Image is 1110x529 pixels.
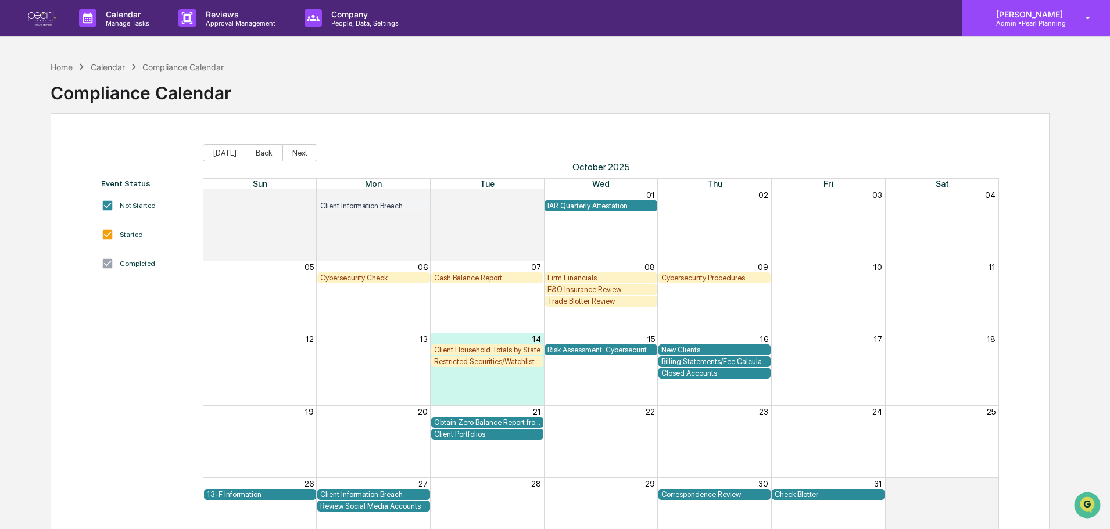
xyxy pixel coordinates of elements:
button: 27 [418,479,428,488]
button: 09 [758,262,768,272]
div: Restricted Securities/Watchlist [434,357,541,366]
button: 11 [989,262,996,272]
a: 🖐️Preclearance [7,233,80,254]
div: Client Household Totals by State [434,346,541,354]
div: Client Portfolios [434,430,541,438]
div: Client Information Breach [320,490,427,499]
div: Home [51,62,73,72]
img: 1746055101610-c473b297-6a78-478c-a979-82029cc54cd1 [12,89,33,110]
div: Correspondence Review [661,490,768,499]
div: Compliance Calendar [142,62,224,72]
div: Calendar [91,62,125,72]
button: 29 [418,190,428,200]
span: [PERSON_NAME] [36,189,94,199]
button: Back [246,144,282,161]
a: Powered byPylon [82,287,141,297]
button: 23 [759,407,768,416]
span: Data Lookup [23,260,73,271]
button: 22 [646,407,655,416]
span: [DATE] [103,189,127,199]
div: Started [120,231,143,239]
p: Approval Management [196,19,281,27]
button: 01 [987,479,996,488]
span: • [96,158,101,167]
div: Not Started [120,201,156,210]
div: IAR Quarterly Attestation [547,201,654,210]
div: Obtain Zero Balance Report from Custodian [434,418,541,427]
p: People, Data, Settings [322,19,404,27]
button: 26 [305,479,314,488]
div: Past conversations [12,129,78,138]
button: 30 [758,479,768,488]
p: Manage Tasks [96,19,155,27]
p: [PERSON_NAME] [987,9,1069,19]
button: 20 [418,407,428,416]
span: Wed [592,179,610,189]
button: 28 [531,479,541,488]
span: Thu [707,179,722,189]
img: Tammy Steffen [12,178,30,197]
div: Completed [120,260,155,268]
div: Event Status [101,179,191,188]
span: Pylon [116,288,141,297]
p: How can we help? [12,24,212,43]
span: Mon [365,179,382,189]
button: 05 [305,262,314,272]
button: 29 [645,479,655,488]
div: 13-F Information [207,490,314,499]
div: Compliance Calendar [51,73,231,103]
button: 08 [644,262,655,272]
div: New Clients [661,346,768,354]
div: Cybersecurity Check [320,274,427,282]
span: [PERSON_NAME] [36,158,94,167]
button: 16 [760,334,768,344]
img: logo [28,10,56,26]
a: 🔎Data Lookup [7,255,78,276]
span: Tue [480,179,495,189]
div: Check Blotter [775,490,882,499]
button: 12 [306,334,314,344]
div: Billing Statements/Fee Calculations Report [661,357,768,366]
button: 28 [304,190,314,200]
button: 06 [418,262,428,272]
div: We're available if you need us! [52,100,160,110]
button: 15 [647,334,655,344]
button: 07 [531,262,541,272]
button: 30 [531,190,541,200]
iframe: Open customer support [1073,491,1104,522]
a: 🗄️Attestations [80,233,149,254]
button: 04 [985,190,996,200]
div: 🔎 [12,261,21,270]
img: 8933085812038_c878075ebb4cc5468115_72.jpg [24,89,45,110]
button: 02 [758,190,768,200]
div: 🗄️ [84,239,94,248]
span: • [96,189,101,199]
span: Sun [253,179,267,189]
button: 25 [987,407,996,416]
button: 17 [874,334,882,344]
div: Client Information Breach [320,201,427,210]
button: 14 [532,334,541,344]
span: Fri [823,179,833,189]
div: Firm Financials [547,274,654,282]
div: 🖐️ [12,239,21,248]
div: Cash Balance Report [434,274,541,282]
div: Closed Accounts [661,369,768,377]
span: Sat [936,179,949,189]
img: Tammy Steffen [12,147,30,165]
p: Admin • Pearl Planning [987,19,1069,27]
button: 18 [987,334,996,344]
div: Trade Blotter Review [547,297,654,305]
button: Next [282,144,317,161]
button: 21 [533,407,541,416]
div: Risk Assessment: Cybersecurity and Technology Vendor Review [547,346,654,354]
p: Company [322,9,404,19]
div: Start new chat [52,89,191,100]
button: 10 [873,262,882,272]
p: Reviews [196,9,281,19]
div: Review Social Media Accounts [320,502,427,510]
div: E&O Insurance Review [547,285,654,294]
button: See all [180,127,212,141]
